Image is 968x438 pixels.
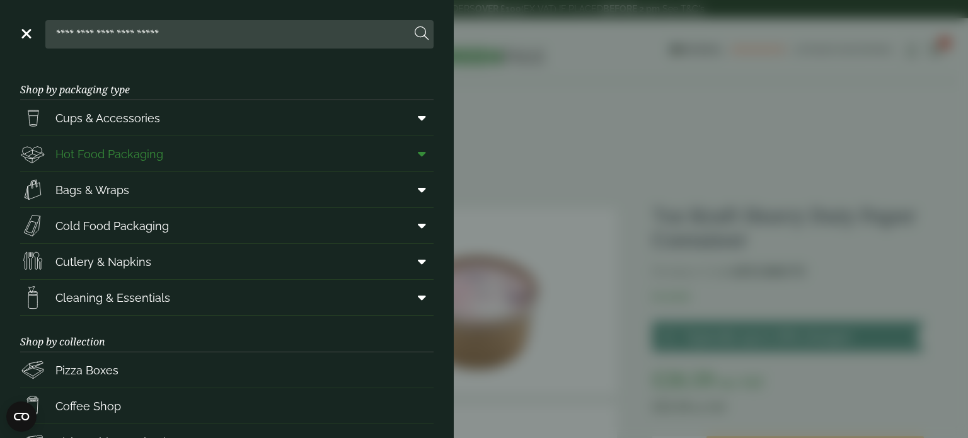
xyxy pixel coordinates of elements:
h3: Shop by packaging type [20,64,434,100]
a: Coffee Shop [20,388,434,424]
img: PintNhalf_cup.svg [20,105,45,130]
img: Cutlery.svg [20,249,45,274]
span: Cleaning & Essentials [55,289,170,306]
img: HotDrink_paperCup.svg [20,393,45,418]
h3: Shop by collection [20,316,434,352]
a: Bags & Wraps [20,172,434,207]
img: Pizza_boxes.svg [20,357,45,383]
img: Paper_carriers.svg [20,177,45,202]
a: Cleaning & Essentials [20,280,434,315]
span: Cups & Accessories [55,110,160,127]
span: Cutlery & Napkins [55,253,151,270]
span: Hot Food Packaging [55,146,163,163]
img: Sandwich_box.svg [20,213,45,238]
a: Cups & Accessories [20,100,434,135]
span: Coffee Shop [55,398,121,415]
a: Cutlery & Napkins [20,244,434,279]
a: Pizza Boxes [20,352,434,388]
img: open-wipe.svg [20,285,45,310]
span: Bags & Wraps [55,182,129,199]
img: Deli_box.svg [20,141,45,166]
span: Cold Food Packaging [55,217,169,234]
a: Hot Food Packaging [20,136,434,171]
a: Cold Food Packaging [20,208,434,243]
span: Pizza Boxes [55,362,118,379]
button: Open CMP widget [6,401,37,432]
